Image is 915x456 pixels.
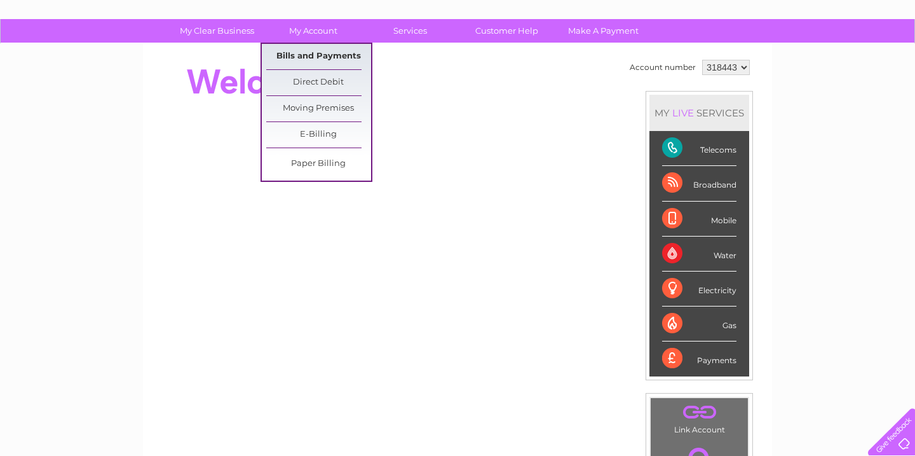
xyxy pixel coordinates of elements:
div: Electricity [662,272,736,307]
a: My Clear Business [165,19,269,43]
a: Customer Help [454,19,559,43]
a: Blog [804,54,823,64]
a: E-Billing [266,122,371,148]
a: Services [358,19,463,43]
div: LIVE [670,107,696,119]
div: Payments [662,342,736,376]
a: Bills and Payments [266,44,371,69]
a: Water [691,54,715,64]
div: Telecoms [662,131,736,166]
a: . [654,401,745,424]
td: Link Account [650,397,749,438]
a: Direct Debit [266,70,371,95]
a: Make A Payment [551,19,656,43]
td: Account number [627,57,699,78]
a: Telecoms [759,54,797,64]
a: Energy [723,54,751,64]
a: Contact [830,54,862,64]
a: Log out [873,54,903,64]
a: Paper Billing [266,151,371,177]
img: logo.png [32,33,97,72]
div: MY SERVICES [649,95,749,131]
div: Broadband [662,166,736,201]
a: My Account [261,19,366,43]
a: Moving Premises [266,96,371,121]
div: Mobile [662,202,736,237]
a: 0333 014 3131 [675,6,763,22]
div: Water [662,237,736,272]
div: Clear Business is a trading name of Verastar Limited (registered in [GEOGRAPHIC_DATA] No. 3667643... [158,7,759,62]
div: Gas [662,307,736,342]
